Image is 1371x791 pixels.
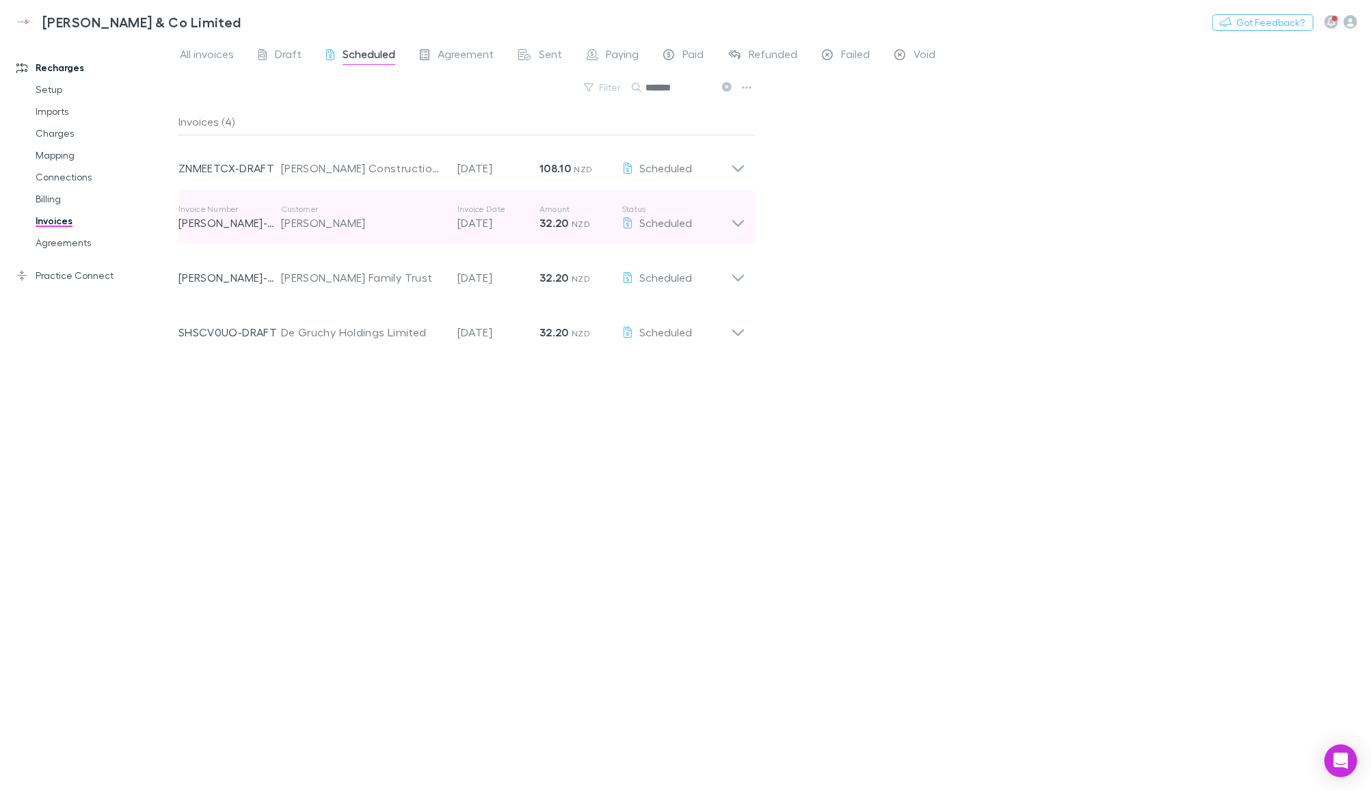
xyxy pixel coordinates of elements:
strong: 108.10 [540,161,571,175]
p: [DATE] [457,324,540,340]
h3: [PERSON_NAME] & Co Limited [42,14,241,30]
div: Invoice Number[PERSON_NAME]-0710Customer[PERSON_NAME]Invoice Date[DATE]Amount32.20 NZDStatusSched... [168,190,756,245]
a: Invoices [22,210,189,232]
span: NZD [572,273,590,284]
a: [PERSON_NAME] & Co Limited [5,5,250,38]
button: Got Feedback? [1212,14,1314,31]
a: Charges [22,122,189,144]
div: Open Intercom Messenger [1325,745,1357,777]
a: Agreements [22,232,189,254]
span: Scheduled [343,47,395,65]
span: NZD [572,219,590,229]
a: Practice Connect [3,265,189,286]
p: Invoice Number [178,204,281,215]
div: ZNMEETCX-DRAFT[PERSON_NAME] Construction Limited[DATE]108.10 NZDScheduled [168,135,756,190]
div: SHSCV0UO-DRAFTDe Gruchy Holdings Limited[DATE]32.20 NZDScheduled [168,299,756,354]
span: Failed [841,47,870,65]
span: NZD [572,328,590,338]
span: NZD [574,164,593,174]
div: De Gruchy Holdings Limited [281,324,444,340]
a: Billing [22,188,189,210]
p: Invoice Date [457,204,540,215]
div: [PERSON_NAME] Construction Limited [281,160,444,176]
p: Amount [540,204,622,215]
p: SHSCV0UO-DRAFT [178,324,281,340]
a: Mapping [22,144,189,166]
span: Scheduled [639,271,692,284]
p: [PERSON_NAME]-0765 [178,269,281,286]
p: [PERSON_NAME]-0710 [178,215,281,231]
p: [DATE] [457,215,540,231]
span: Paid [682,47,704,65]
img: Epplett & Co Limited's Logo [14,14,37,30]
strong: 32.20 [540,325,569,339]
span: Void [914,47,935,65]
a: Connections [22,166,189,188]
strong: 32.20 [540,271,569,284]
span: Scheduled [639,161,692,174]
div: [PERSON_NAME]-0765[PERSON_NAME] Family Trust[DATE]32.20 NZDScheduled [168,245,756,299]
button: Filter [577,79,629,96]
a: Setup [22,79,189,100]
div: [PERSON_NAME] Family Trust [281,269,444,286]
p: [DATE] [457,160,540,176]
div: [PERSON_NAME] [281,215,444,231]
span: Scheduled [639,325,692,338]
span: Agreement [438,47,494,65]
span: Scheduled [639,216,692,229]
span: Sent [539,47,562,65]
span: Paying [606,47,639,65]
strong: 32.20 [540,216,569,230]
span: Refunded [749,47,797,65]
p: Status [622,204,731,215]
span: Draft [275,47,302,65]
span: All invoices [180,47,234,65]
p: [DATE] [457,269,540,286]
a: Recharges [3,57,189,79]
p: ZNMEETCX-DRAFT [178,160,281,176]
a: Imports [22,100,189,122]
p: Customer [281,204,444,215]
